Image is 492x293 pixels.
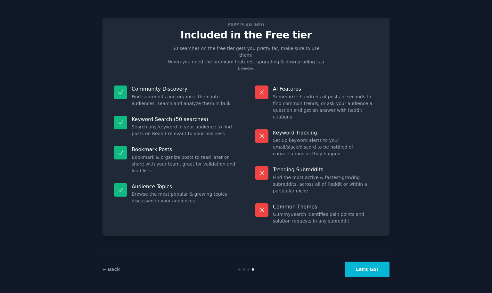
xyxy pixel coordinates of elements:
[165,45,327,72] p: 50 searches on the free tier gets you pretty far, make sure to use them! When you need the premiu...
[132,183,237,190] p: Audience Topics
[273,203,378,210] p: Common Themes
[273,211,378,224] dd: GummySearch identifies pain points and solution requests in any subreddit
[273,174,378,194] dd: Find the most active & fastest-growing subreddits, across all of Reddit or within a particular niche
[132,191,237,204] dd: Browse the most popular & growing topics discussed in your audiences
[132,124,237,137] dd: Search any keyword in your audience to find posts on Reddit relevant to your business
[273,129,378,136] p: Keyword Tracking
[345,262,389,277] button: Let's Go!
[102,267,120,272] a: ← Back
[132,116,237,123] p: Keyword Search (50 searches)
[227,21,265,28] span: Free plan info
[132,94,237,107] dd: Find subreddits and organize them into audiences, search and analyze them in bulk
[273,166,378,173] p: Trending Subreddits
[273,85,378,92] p: AI Features
[273,94,378,120] dd: Summarize hundreds of posts in seconds to find common trends, or ask your audience a question and...
[273,137,378,157] dd: Set up keyword alerts to your email/slack/discord to be notified of conversations as they happen
[132,146,237,153] p: Bookmark Posts
[109,29,383,41] p: Included in the Free tier
[132,85,237,92] p: Community Discovery
[132,154,237,174] dd: Bookmark & organize posts to read later or share with your team, great for validation and lead lists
